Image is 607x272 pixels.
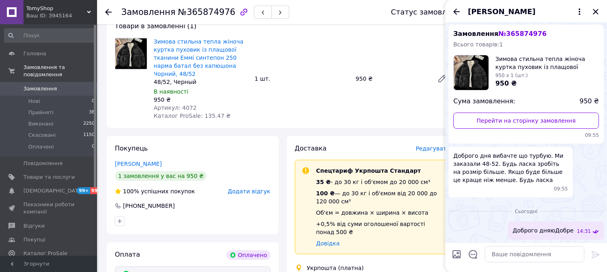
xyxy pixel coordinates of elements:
[28,132,56,139] span: Скасовані
[452,7,461,17] button: Назад
[83,132,95,139] span: 1150
[580,97,599,106] span: 950 ₴
[154,96,248,104] div: 950 ₴
[122,202,176,210] div: [PHONE_NUMBER]
[554,186,568,192] span: 09:55 11.10.2025
[453,41,503,48] span: Всього товарів: 1
[83,120,95,128] span: 2250
[154,38,243,77] a: Зимова стильна тепла жіноча куртка пуховик із плащової тканини Еммі синтепон 250 нарма батал без ...
[391,8,465,16] div: Статус замовлення
[178,7,235,17] span: №365874976
[23,160,63,167] span: Повідомлення
[498,30,546,38] span: № 365874976
[23,222,44,230] span: Відгуки
[434,71,450,87] a: Редагувати
[453,97,515,106] span: Сума замовлення:
[295,144,327,152] span: Доставка
[591,7,601,17] button: Закрити
[316,178,444,186] div: - до 30 кг і об'ємом до 20 000 см³
[89,109,95,116] span: 38
[468,6,584,17] button: [PERSON_NAME]
[453,113,599,129] a: Перейти на сторінку замовлення
[495,73,528,78] span: 950 x 1 (шт.)
[448,207,604,215] div: 12.10.2025
[416,145,450,152] span: Редагувати
[513,226,574,235] span: Доброго дняюДобре
[77,187,90,194] span: 99+
[115,22,197,30] span: Товари в замовленні (1)
[26,12,97,19] div: Ваш ID: 3945164
[352,73,431,84] div: 950 ₴
[453,30,547,38] span: Замовлення
[316,167,421,174] span: Спецтариф Укрпошта Стандарт
[316,189,444,205] div: — до 30 кг і об'ємом від 20 000 до 120 000 см³
[23,250,67,257] span: Каталог ProSale
[92,143,95,151] span: 0
[495,80,517,87] span: 950 ₴
[23,236,45,243] span: Покупці
[468,249,478,259] button: Відкрити шаблони відповідей
[316,240,340,247] a: Довідка
[28,109,53,116] span: Прийняті
[90,187,104,194] span: 99+
[115,251,140,258] span: Оплата
[154,113,231,119] span: Каталог ProSale: 135.47 ₴
[228,188,270,195] span: Додати відгук
[4,28,95,43] input: Пошук
[23,50,46,57] span: Головна
[121,7,176,17] span: Замовлення
[28,143,54,151] span: Оплачені
[154,88,188,95] span: В наявності
[28,98,40,105] span: Нові
[252,73,353,84] div: 1 шт.
[577,228,591,235] span: 14:31 12.10.2025
[23,64,97,78] span: Замовлення та повідомлення
[453,132,599,139] span: 09:55 11.10.2025
[316,209,444,217] div: Об'єм = довжина × ширина × висота
[23,201,75,216] span: Показники роботи компанії
[495,55,599,71] span: Зимова стильна тепла жіноча куртка пуховик із плащової тканини Еммі синтепон 250 нарма батал без ...
[23,187,83,195] span: [DEMOGRAPHIC_DATA]
[23,85,57,92] span: Замовлення
[154,105,197,111] span: Артикул: 4072
[26,5,87,12] span: TomyShop
[123,188,139,195] span: 100%
[115,144,148,152] span: Покупець
[305,264,366,272] div: Укрпошта (платна)
[154,78,248,86] div: 48/52, Черный
[115,38,147,69] img: Зимова стильна тепла жіноча куртка пуховик із плащової тканини Еммі синтепон 250 нарма батал без ...
[316,179,331,185] span: 35 ₴
[92,98,95,105] span: 0
[468,6,535,17] span: [PERSON_NAME]
[512,208,541,215] span: Сьогодні
[453,152,568,184] span: Доброго дня вибачте що турбую. Ми заказали 48-52. Будь ласка зробіть на розмір більше. Якщо буде ...
[316,190,335,197] span: 100 ₴
[226,250,270,260] div: Оплачено
[115,161,162,167] a: [PERSON_NAME]
[316,220,444,236] div: +0,5% від суми оголошеної вартості понад 500 ₴
[115,171,207,181] div: 1 замовлення у вас на 950 ₴
[28,120,53,128] span: Виконані
[23,174,75,181] span: Товари та послуги
[105,8,112,16] div: Повернутися назад
[454,55,489,90] img: 6332414424_w160_h160_zimova-stilna-tepla.jpg
[115,187,195,195] div: успішних покупок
